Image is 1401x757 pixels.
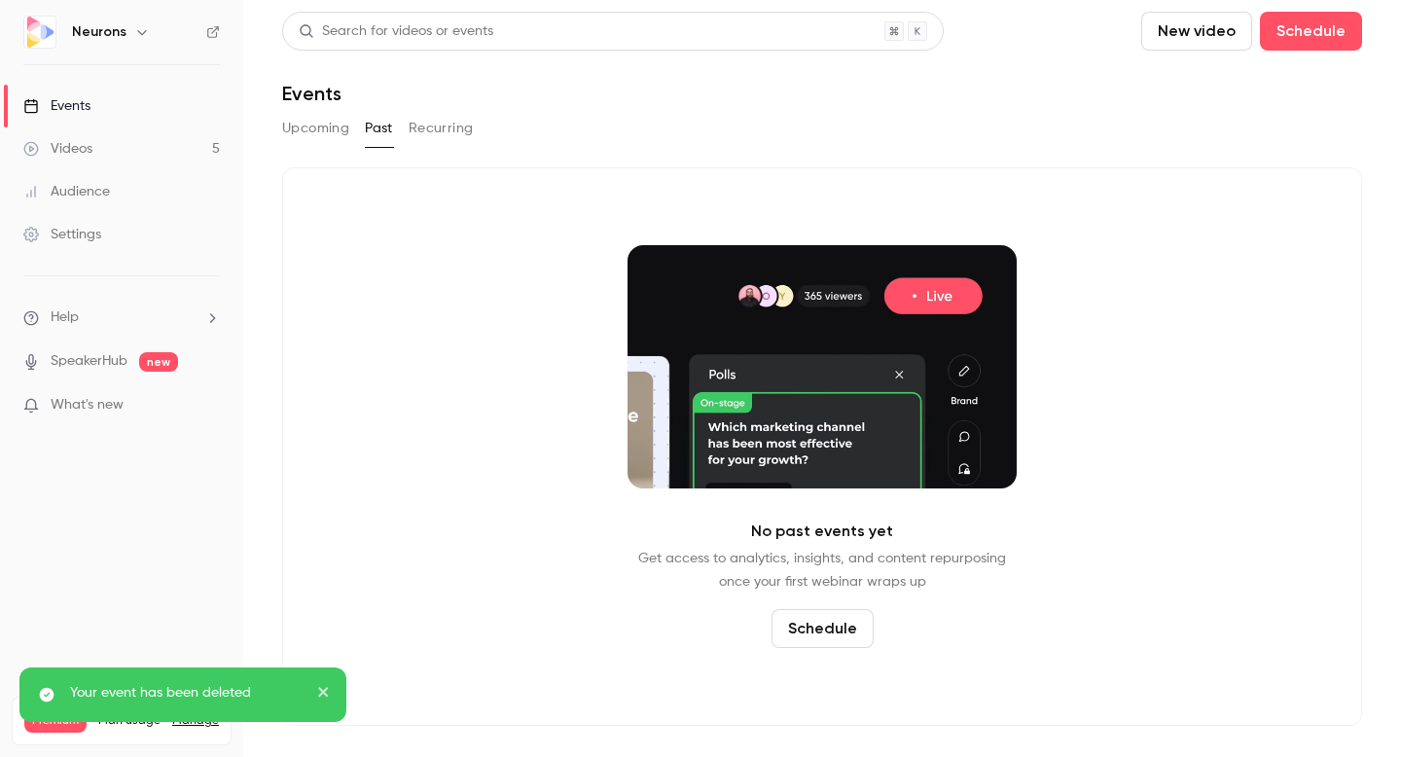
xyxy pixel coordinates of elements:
div: Search for videos or events [299,21,493,42]
div: Events [23,96,90,116]
img: Neurons [24,17,55,48]
button: Upcoming [282,113,349,144]
span: Help [51,307,79,328]
p: Your event has been deleted [70,683,304,703]
p: Get access to analytics, insights, and content repurposing once your first webinar wraps up [638,547,1006,594]
div: Videos [23,139,92,159]
li: help-dropdown-opener [23,307,220,328]
p: No past events yet [751,520,893,543]
a: SpeakerHub [51,351,127,372]
button: Schedule [1260,12,1362,51]
div: Settings [23,225,101,244]
h1: Events [282,82,341,105]
h6: Neurons [72,22,126,42]
button: Schedule [772,609,874,648]
button: Recurring [409,113,474,144]
span: What's new [51,395,124,415]
button: close [317,683,331,706]
button: Past [365,113,393,144]
button: New video [1141,12,1252,51]
span: new [139,352,178,372]
div: Audience [23,182,110,201]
